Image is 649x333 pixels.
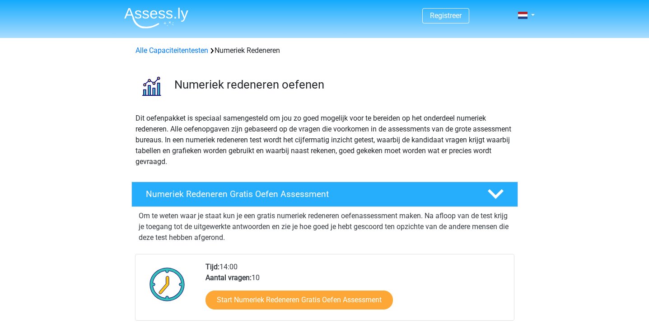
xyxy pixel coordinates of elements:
b: Tijd: [205,263,219,271]
p: Dit oefenpakket is speciaal samengesteld om jou zo goed mogelijk voor te bereiden op het onderdee... [135,113,514,167]
b: Aantal vragen: [205,273,252,282]
a: Start Numeriek Redeneren Gratis Oefen Assessment [205,291,393,310]
img: numeriek redeneren [132,67,170,105]
img: Assessly [124,7,188,28]
h4: Numeriek Redeneren Gratis Oefen Assessment [146,189,473,199]
div: 14:00 10 [199,262,514,320]
p: Om te weten waar je staat kun je een gratis numeriek redeneren oefenassessment maken. Na afloop v... [139,211,511,243]
img: Klok [145,262,190,307]
a: Numeriek Redeneren Gratis Oefen Assessment [128,182,522,207]
h3: Numeriek redeneren oefenen [174,78,511,92]
a: Alle Capaciteitentesten [135,46,208,55]
a: Registreer [430,11,462,20]
div: Numeriek Redeneren [132,45,518,56]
